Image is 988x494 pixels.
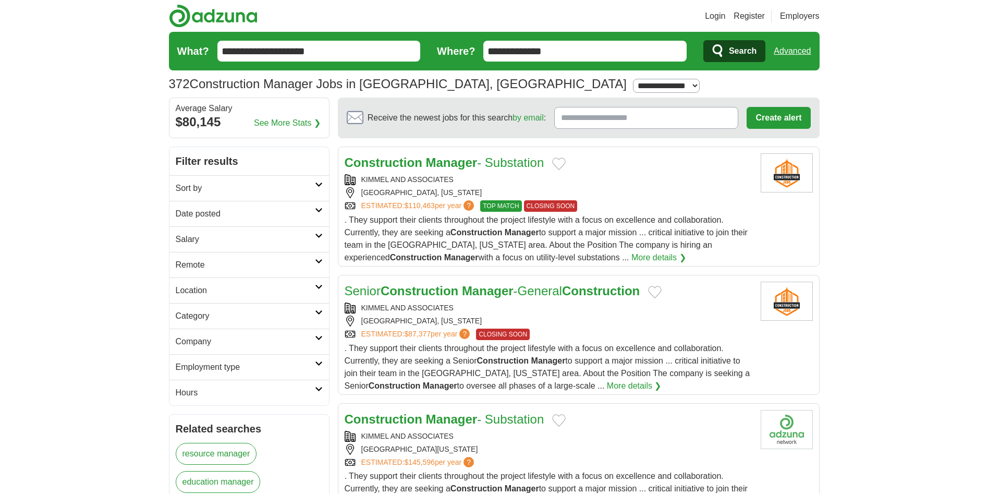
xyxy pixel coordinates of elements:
[437,43,475,59] label: Where?
[169,4,258,28] img: Adzuna logo
[345,344,750,390] span: . They support their clients throughout the project lifestyle with a focus on excellence and coll...
[381,284,458,298] strong: Construction
[345,316,752,327] div: [GEOGRAPHIC_DATA], [US_STATE]
[176,361,315,373] h2: Employment type
[390,253,442,262] strong: Construction
[426,412,478,426] strong: Manager
[404,458,434,466] span: $145,596
[176,335,315,348] h2: Company
[648,286,662,298] button: Add to favorite jobs
[169,77,627,91] h1: Construction Manager Jobs in [GEOGRAPHIC_DATA], [GEOGRAPHIC_DATA]
[169,329,329,354] a: Company
[169,278,329,303] a: Location
[729,41,757,62] span: Search
[761,153,813,192] img: Company logo
[552,414,566,427] button: Add to favorite jobs
[369,381,421,390] strong: Construction
[404,201,434,210] span: $110,463
[444,253,479,262] strong: Manager
[361,329,472,340] a: ESTIMATED:$87,377per year?
[703,40,765,62] button: Search
[361,457,477,468] a: ESTIMATED:$145,596per year?
[761,410,813,449] img: Company logo
[176,113,323,131] div: $80,145
[169,201,329,226] a: Date posted
[345,412,544,426] a: Construction Manager- Substation
[345,174,752,185] div: KIMMEL AND ASSOCIATES
[361,200,477,212] a: ESTIMATED:$110,463per year?
[176,233,315,246] h2: Salary
[513,113,544,122] a: by email
[761,282,813,321] img: Company logo
[462,284,514,298] strong: Manager
[426,155,478,170] strong: Manager
[459,329,470,339] span: ?
[176,471,261,493] a: education manager
[345,412,422,426] strong: Construction
[505,484,539,493] strong: Manager
[169,226,329,252] a: Salary
[176,182,315,195] h2: Sort by
[345,187,752,198] div: [GEOGRAPHIC_DATA], [US_STATE]
[734,10,765,22] a: Register
[607,380,662,392] a: More details ❯
[176,443,257,465] a: resource manager
[176,208,315,220] h2: Date posted
[480,200,521,212] span: TOP MATCH
[176,387,315,399] h2: Hours
[450,484,503,493] strong: Construction
[169,252,329,278] a: Remote
[562,284,640,298] strong: Construction
[176,259,315,271] h2: Remote
[552,158,566,170] button: Add to favorite jobs
[450,228,503,237] strong: Construction
[345,444,752,455] div: [GEOGRAPHIC_DATA][US_STATE]
[345,284,640,298] a: SeniorConstruction Manager-GeneralConstruction
[176,310,315,322] h2: Category
[476,329,530,340] span: CLOSING SOON
[404,330,431,338] span: $87,377
[477,356,529,365] strong: Construction
[463,200,474,211] span: ?
[747,107,810,129] button: Create alert
[705,10,725,22] a: Login
[169,75,190,93] span: 372
[531,356,566,365] strong: Manager
[631,251,686,264] a: More details ❯
[345,155,544,170] a: Construction Manager- Substation
[423,381,457,390] strong: Manager
[169,354,329,380] a: Employment type
[463,457,474,467] span: ?
[176,284,315,297] h2: Location
[169,175,329,201] a: Sort by
[176,104,323,113] div: Average Salary
[505,228,539,237] strong: Manager
[176,421,323,437] h2: Related searches
[169,303,329,329] a: Category
[524,200,578,212] span: CLOSING SOON
[169,147,329,175] h2: Filter results
[780,10,820,22] a: Employers
[345,431,752,442] div: KIMMEL AND ASSOCIATES
[345,303,752,314] div: KIMMEL AND ASSOCIATES
[169,380,329,405] a: Hours
[368,112,546,124] span: Receive the newest jobs for this search :
[345,155,422,170] strong: Construction
[345,215,748,262] span: . They support their clients throughout the project lifestyle with a focus on excellence and coll...
[254,117,321,129] a: See More Stats ❯
[177,43,209,59] label: What?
